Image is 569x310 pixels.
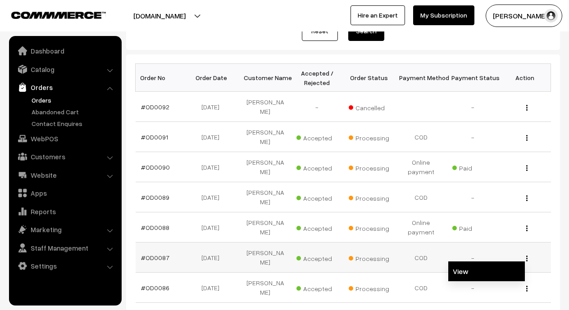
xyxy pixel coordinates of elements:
[526,105,528,111] img: Menu
[452,221,497,233] span: Paid
[11,61,118,77] a: Catalog
[239,273,291,303] td: [PERSON_NAME]
[526,135,528,141] img: Menu
[102,4,217,27] button: [DOMAIN_NAME]
[11,258,118,274] a: Settings
[499,64,551,92] th: Action
[11,167,118,183] a: Website
[448,261,525,281] a: View
[11,9,90,20] a: COMMMERCE
[447,182,499,212] td: -
[11,221,118,238] a: Marketing
[486,4,562,27] button: [PERSON_NAME]…
[526,286,528,292] img: Menu
[395,182,447,212] td: COD
[141,163,170,171] a: #OD0090
[141,193,169,201] a: #OD0089
[11,79,118,95] a: Orders
[187,92,239,122] td: [DATE]
[447,122,499,152] td: -
[395,273,447,303] td: COD
[239,212,291,243] td: [PERSON_NAME]
[136,64,187,92] th: Order No
[349,252,394,263] span: Processing
[187,152,239,182] td: [DATE]
[11,148,118,165] a: Customers
[447,64,499,92] th: Payment Status
[29,107,118,117] a: Abandoned Cart
[187,212,239,243] td: [DATE]
[239,182,291,212] td: [PERSON_NAME]
[349,191,394,203] span: Processing
[11,203,118,220] a: Reports
[526,195,528,201] img: Menu
[11,12,106,18] img: COMMMERCE
[349,161,394,173] span: Processing
[239,92,291,122] td: [PERSON_NAME]
[395,64,447,92] th: Payment Method
[296,252,341,263] span: Accepted
[296,131,341,143] span: Accepted
[343,64,395,92] th: Order Status
[349,131,394,143] span: Processing
[296,221,341,233] span: Accepted
[187,182,239,212] td: [DATE]
[239,122,291,152] td: [PERSON_NAME]
[349,101,394,112] span: Cancelled
[141,284,169,292] a: #OD0086
[239,64,291,92] th: Customer Name
[187,273,239,303] td: [DATE]
[29,119,118,128] a: Contact Enquires
[296,282,341,293] span: Accepted
[187,122,239,152] td: [DATE]
[544,9,558,22] img: user
[526,165,528,171] img: Menu
[526,256,528,261] img: Menu
[395,243,447,273] td: COD
[395,152,447,182] td: Online payment
[395,212,447,243] td: Online payment
[239,243,291,273] td: [PERSON_NAME]
[239,152,291,182] td: [PERSON_NAME]
[141,133,168,141] a: #OD0091
[11,43,118,59] a: Dashboard
[447,273,499,303] td: -
[29,95,118,105] a: Orders
[11,130,118,147] a: WebPOS
[413,5,474,25] a: My Subscription
[296,191,341,203] span: Accepted
[291,64,343,92] th: Accepted / Rejected
[141,254,169,261] a: #OD0087
[291,92,343,122] td: -
[349,282,394,293] span: Processing
[349,221,394,233] span: Processing
[447,243,499,273] td: -
[351,5,405,25] a: Hire an Expert
[141,103,169,111] a: #OD0092
[11,240,118,256] a: Staff Management
[395,122,447,152] td: COD
[452,161,497,173] span: Paid
[141,224,169,231] a: #OD0088
[447,92,499,122] td: -
[187,64,239,92] th: Order Date
[11,185,118,201] a: Apps
[296,161,341,173] span: Accepted
[187,243,239,273] td: [DATE]
[526,225,528,231] img: Menu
